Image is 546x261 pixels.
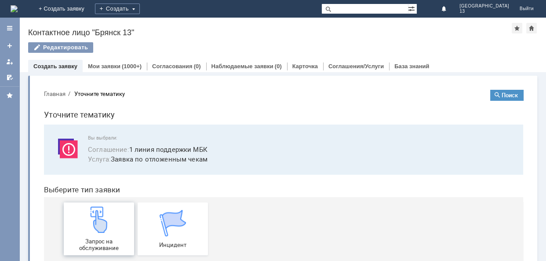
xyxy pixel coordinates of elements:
[3,55,17,69] a: Мои заявки
[526,23,537,33] div: Сделать домашней страницей
[51,62,171,72] button: Соглашение:1 линия поддержки МБК
[7,7,29,15] button: Главная
[51,72,74,81] span: Услуга :
[37,8,88,15] div: Уточните тематику
[7,26,486,38] h1: Уточните тематику
[103,159,168,165] span: Инцидент
[123,127,149,154] img: get067d4ba7cf7247ad92597448b2db9300
[459,9,509,14] span: 13
[152,63,193,70] a: Согласования
[51,71,476,81] span: Заявка по отложенным чекам
[101,120,171,173] a: Инцидент
[51,52,476,58] span: Вы выбрали:
[275,63,282,70] div: (0)
[3,70,17,85] a: Мои согласования
[18,52,44,79] img: svg%3E
[453,7,486,18] button: Поиск
[328,63,384,70] a: Соглашения/Услуги
[394,63,429,70] a: База знаний
[459,4,509,9] span: [GEOGRAPHIC_DATA]
[29,155,95,169] span: Запрос на обслуживание
[28,28,512,37] div: Контактное лицо "Брянск 13"
[11,5,18,12] img: logo
[51,62,92,71] span: Соглашение :
[292,63,318,70] a: Карточка
[33,63,77,70] a: Создать заявку
[11,5,18,12] a: Перейти на домашнюю страницу
[7,103,486,111] header: Выберите тип заявки
[122,63,142,70] div: (1000+)
[49,124,75,150] img: get23c147a1b4124cbfa18e19f2abec5e8f
[95,4,140,14] div: Создать
[88,63,120,70] a: Мои заявки
[512,23,522,33] div: Добавить в избранное
[211,63,273,70] a: Наблюдаемые заявки
[194,63,201,70] div: (0)
[27,120,97,173] a: Запрос на обслуживание
[3,39,17,53] a: Создать заявку
[408,4,417,12] span: Расширенный поиск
